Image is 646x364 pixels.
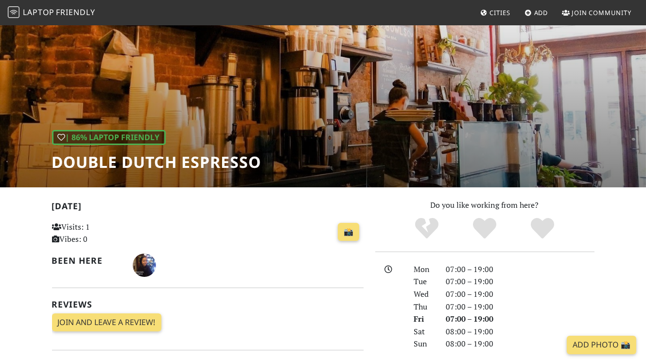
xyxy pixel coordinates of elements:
[521,4,552,21] a: Add
[133,259,156,270] span: Trang Đoàn
[440,288,600,301] div: 07:00 – 19:00
[52,153,262,171] h1: Double Dutch Espresso
[476,4,514,21] a: Cities
[408,275,440,288] div: Tue
[534,8,548,17] span: Add
[440,338,600,350] div: 08:00 – 19:00
[567,336,636,354] a: Add Photo 📸
[456,217,514,241] div: Yes
[440,275,600,288] div: 07:00 – 19:00
[408,263,440,276] div: Mon
[572,8,631,17] span: Join Community
[440,313,600,326] div: 07:00 – 19:00
[8,4,95,21] a: LaptopFriendly LaptopFriendly
[56,7,95,18] span: Friendly
[23,7,54,18] span: Laptop
[133,254,156,277] img: 3205-trang.jpg
[398,217,456,241] div: No
[52,299,364,309] h2: Reviews
[52,201,364,215] h2: [DATE]
[490,8,510,17] span: Cities
[52,313,161,332] a: Join and leave a review!
[52,255,121,266] h2: Been here
[408,288,440,301] div: Wed
[52,221,148,246] p: Visits: 1 Vibes: 0
[408,326,440,338] div: Sat
[338,223,359,241] a: 📸
[513,217,571,241] div: Definitely!
[408,313,440,326] div: Fri
[52,130,166,146] div: | 86% Laptop Friendly
[408,301,440,313] div: Thu
[8,6,19,18] img: LaptopFriendly
[408,338,440,350] div: Sun
[440,326,600,338] div: 08:00 – 19:00
[440,301,600,313] div: 07:00 – 19:00
[558,4,635,21] a: Join Community
[375,199,594,212] p: Do you like working from here?
[440,263,600,276] div: 07:00 – 19:00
